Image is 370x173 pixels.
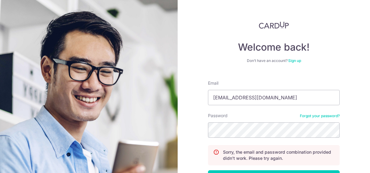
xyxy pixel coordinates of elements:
input: Enter your Email [208,90,340,105]
div: Don’t have an account? [208,58,340,63]
p: Sorry, the email and password combination provided didn't work. Please try again. [223,149,334,161]
img: CardUp Logo [259,21,289,29]
label: Password [208,113,228,119]
a: Forgot your password? [300,113,340,118]
h4: Welcome back! [208,41,340,53]
label: Email [208,80,218,86]
a: Sign up [288,58,301,63]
